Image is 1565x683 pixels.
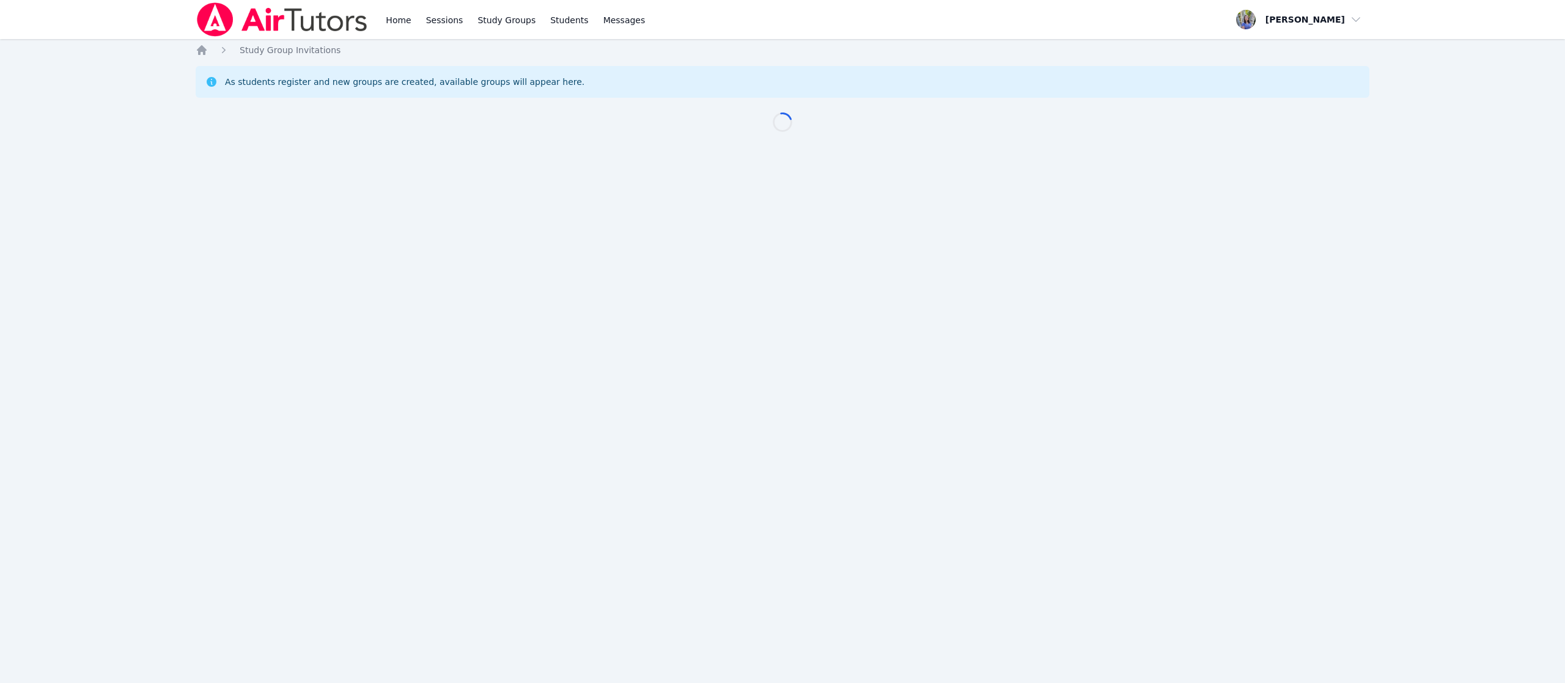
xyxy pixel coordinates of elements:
[196,44,1369,56] nav: Breadcrumb
[196,2,369,37] img: Air Tutors
[240,45,341,55] span: Study Group Invitations
[603,14,646,26] span: Messages
[225,76,584,88] div: As students register and new groups are created, available groups will appear here.
[240,44,341,56] a: Study Group Invitations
